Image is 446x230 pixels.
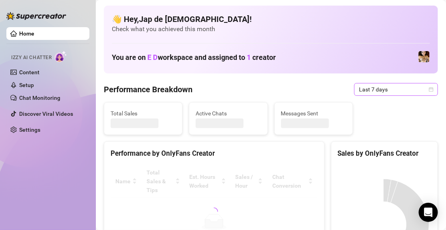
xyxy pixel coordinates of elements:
span: Check what you achieved this month [112,25,430,34]
a: Settings [19,127,40,133]
span: Izzy AI Chatter [11,54,52,61]
span: Total Sales [111,109,176,118]
span: Last 7 days [359,83,433,95]
h1: You are on workspace and assigned to creator [112,53,276,62]
a: Content [19,69,40,75]
h4: Performance Breakdown [104,84,192,95]
span: Messages Sent [281,109,346,118]
a: Chat Monitoring [19,95,60,101]
span: E D [147,53,158,61]
img: vixie [418,51,430,62]
span: 1 [247,53,251,61]
h4: 👋 Hey, Jap de [DEMOGRAPHIC_DATA] ! [112,14,430,25]
a: Home [19,30,34,37]
a: Discover Viral Videos [19,111,73,117]
span: loading [209,207,219,216]
span: calendar [429,87,434,92]
span: Active Chats [196,109,261,118]
div: Performance by OnlyFans Creator [111,148,318,159]
a: Setup [19,82,34,88]
img: AI Chatter [55,51,67,62]
img: logo-BBDzfeDw.svg [6,12,66,20]
div: Open Intercom Messenger [419,203,438,222]
div: Sales by OnlyFans Creator [338,148,431,159]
